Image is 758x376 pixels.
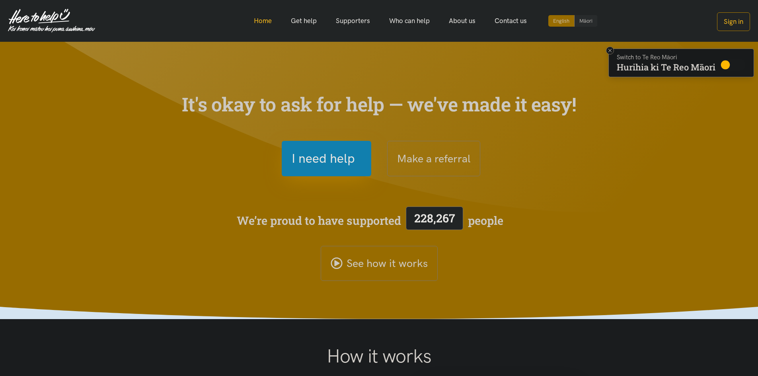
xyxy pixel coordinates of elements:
[249,345,509,368] h1: How it works
[485,12,536,29] a: Contact us
[401,205,468,236] a: 228,267
[414,210,455,226] span: 228,267
[617,55,715,60] p: Switch to Te Reo Māori
[180,93,578,116] p: It's okay to ask for help — we've made it easy!
[282,141,371,176] button: I need help
[387,141,480,176] button: Make a referral
[380,12,439,29] a: Who can help
[326,12,380,29] a: Supporters
[281,12,326,29] a: Get help
[548,15,598,27] div: Language toggle
[237,205,503,236] span: We’re proud to have supported people
[8,9,95,33] img: Home
[321,246,438,281] a: See how it works
[717,12,750,31] button: Sign in
[244,12,281,29] a: Home
[575,15,597,27] a: Switch to Te Reo Māori
[617,64,715,71] p: Hurihia ki Te Reo Māori
[439,12,485,29] a: About us
[548,15,575,27] div: Current language
[292,148,355,169] span: I need help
